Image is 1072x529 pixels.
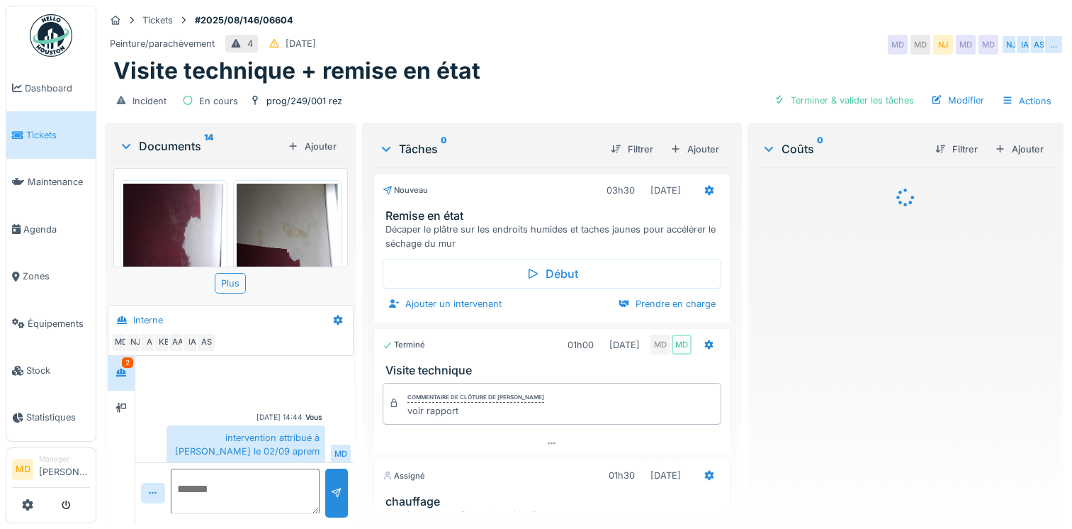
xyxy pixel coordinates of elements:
[196,333,216,352] div: AS
[385,223,724,250] div: Décaper le plâtre sur les endroits humides et taches jaunes pour accélérer le séchage du mur
[613,294,721,313] div: Prendre en charge
[39,454,90,464] div: Manager
[995,91,1058,111] div: Actions
[26,364,90,377] span: Stock
[305,412,322,423] div: Vous
[12,454,90,488] a: MD Manager[PERSON_NAME]
[125,333,145,352] div: NJ
[189,13,299,27] strong: #2025/08/146/06604
[989,140,1049,159] div: Ajouter
[383,294,507,313] div: Ajouter un intervenant
[441,140,447,157] sup: 0
[110,37,215,50] div: Peinture/parachèvement
[762,140,924,157] div: Coûts
[672,335,692,355] div: MD
[6,111,96,158] a: Tickets
[925,91,990,110] div: Modifier
[6,206,96,252] a: Agenda
[154,333,174,352] div: KE
[12,459,33,480] li: MD
[6,65,96,111] a: Dashboard
[6,159,96,206] a: Maintenance
[6,394,96,441] a: Statistiques
[167,425,325,464] div: intervention attribué à [PERSON_NAME] le 02/09 aprem
[650,335,670,355] div: MD
[1029,35,1049,55] div: AS
[282,137,342,156] div: Ajouter
[383,470,425,482] div: Assigné
[23,223,90,236] span: Agenda
[182,333,202,352] div: IA
[910,35,930,55] div: MD
[888,35,908,55] div: MD
[930,140,983,159] div: Filtrer
[606,184,635,197] div: 03h30
[247,37,253,50] div: 4
[933,35,953,55] div: NJ
[132,94,167,108] div: Incident
[256,412,303,423] div: [DATE] 14:44
[385,495,724,508] h3: chauffage
[956,35,976,55] div: MD
[26,128,90,142] span: Tickets
[385,209,724,223] h3: Remise en état
[39,454,90,484] li: [PERSON_NAME]
[605,140,659,159] div: Filtrer
[142,13,173,27] div: Tickets
[266,94,342,108] div: prog/249/001 rez
[28,175,90,189] span: Maintenance
[119,138,282,155] div: Documents
[6,253,96,300] a: Zones
[650,469,681,482] div: [DATE]
[650,184,681,197] div: [DATE]
[665,140,725,159] div: Ajouter
[123,184,224,318] img: n7mrlmhq9egk9g4716hvc45h8cu2
[28,317,90,330] span: Équipements
[385,364,724,377] h3: Visite technique
[286,37,316,50] div: [DATE]
[23,269,90,283] span: Zones
[385,508,724,522] div: remplacement radiateur dans la sdb
[25,82,90,95] span: Dashboard
[6,347,96,394] a: Stock
[237,184,337,318] img: ed22i9vo5jpd2msul132y1dcex2z
[817,140,823,157] sup: 0
[1001,35,1021,55] div: NJ
[407,393,544,403] div: Commentaire de clôture de [PERSON_NAME]
[383,259,721,289] div: Début
[30,14,72,57] img: Badge_color-CXgf-gQk.svg
[204,138,213,155] sup: 14
[122,357,133,368] div: 2
[568,338,594,352] div: 01h00
[6,300,96,347] a: Équipements
[383,184,428,196] div: Nouveau
[111,333,131,352] div: MD
[113,57,480,84] h1: Visite technique + remise en état
[383,339,425,351] div: Terminé
[1044,35,1063,55] div: …
[609,338,640,352] div: [DATE]
[133,313,163,327] div: Interne
[168,333,188,352] div: AA
[609,469,635,482] div: 01h30
[331,445,351,464] div: MD
[407,404,544,418] div: voir rapport
[215,273,246,294] div: Plus
[379,140,599,157] div: Tâches
[199,94,238,108] div: En cours
[978,35,998,55] div: MD
[26,411,90,424] span: Statistiques
[1015,35,1035,55] div: IA
[768,91,920,110] div: Terminer & valider les tâches
[140,333,159,352] div: A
